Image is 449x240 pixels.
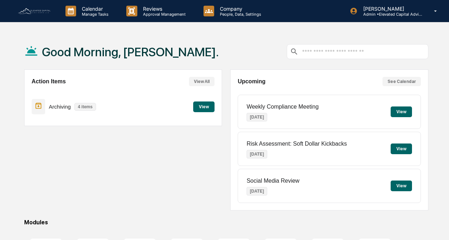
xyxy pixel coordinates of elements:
p: [PERSON_NAME] [358,6,424,12]
button: View [391,106,412,117]
button: View [193,101,215,112]
button: See Calendar [382,77,421,86]
button: View [391,181,412,191]
p: Admin • Elevated Capital Advisors [358,12,424,17]
p: Manage Tasks [76,12,112,17]
p: Archiving [49,104,71,110]
p: [DATE] [247,150,267,158]
a: View [193,103,215,110]
h1: Good Morning, [PERSON_NAME]. [42,45,219,59]
p: Social Media Review [247,178,300,184]
p: Company [214,6,265,12]
button: View All [189,77,215,86]
p: [DATE] [247,113,267,121]
p: Risk Assessment: Soft Dollar Kickbacks [247,141,347,147]
button: View [391,144,412,154]
h2: Action Items [32,78,66,85]
iframe: Open customer support [426,216,445,236]
p: Reviews [137,6,189,12]
p: People, Data, Settings [214,12,265,17]
p: [DATE] [247,187,267,195]
p: 4 items [74,103,96,111]
img: logo [17,7,51,15]
h2: Upcoming [238,78,265,85]
p: Approval Management [137,12,189,17]
p: Weekly Compliance Meeting [247,104,318,110]
div: Modules [24,219,428,226]
p: Calendar [76,6,112,12]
